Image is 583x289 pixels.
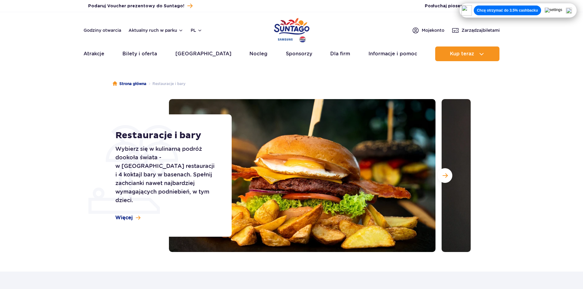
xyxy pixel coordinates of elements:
a: Zarządzajbiletami [452,27,500,34]
a: Godziny otwarcia [84,27,121,33]
p: Wybierz się w kulinarną podróż dookoła świata - w [GEOGRAPHIC_DATA] restauracji i 4 koktajl bary ... [115,145,218,205]
button: Aktualny ruch w parku [129,28,183,33]
a: Mojekonto [412,27,444,34]
button: Posłuchaj piosenkiSuntago [425,3,495,9]
button: pl [191,27,202,33]
button: Następny slajd [438,168,452,183]
span: Podaruj Voucher prezentowy do Suntago! [88,3,184,9]
a: Informacje i pomoc [368,46,417,61]
li: Restauracje i bary [146,81,185,87]
a: [GEOGRAPHIC_DATA] [175,46,231,61]
a: Atrakcje [84,46,104,61]
span: Kup teraz [450,51,474,57]
span: Posłuchaj piosenki [425,3,486,9]
a: Park of Poland [274,15,309,43]
span: Moje konto [422,27,444,33]
a: Nocleg [249,46,267,61]
a: Dla firm [330,46,350,61]
a: Strona główna [113,81,146,87]
button: Kup teraz [435,46,499,61]
a: Podaruj Voucher prezentowy do Suntago! [88,2,192,10]
span: Więcej [115,214,133,221]
h1: Restauracje i bary [115,130,218,141]
a: Sponsorzy [286,46,312,61]
a: Więcej [115,214,140,221]
a: Bilety i oferta [122,46,157,61]
span: Zarządzaj biletami [462,27,500,33]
